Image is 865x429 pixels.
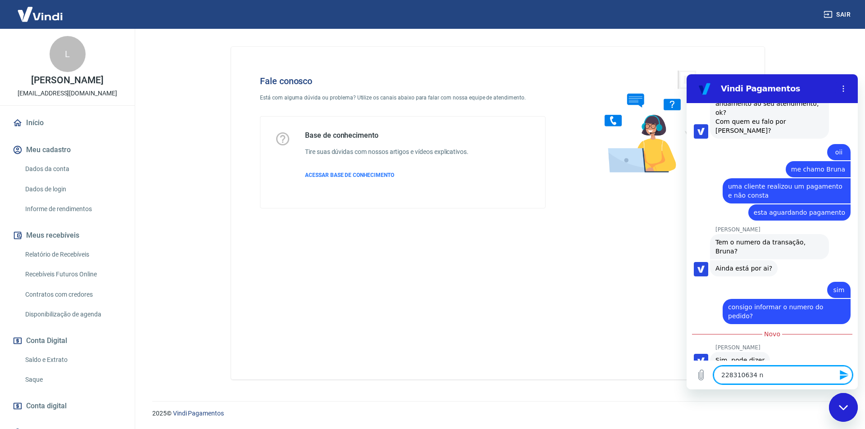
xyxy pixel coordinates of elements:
[18,89,117,98] p: [EMAIL_ADDRESS][DOMAIN_NAME]
[305,171,469,179] a: ACESSAR BASE DE CONHECIMENTO
[11,331,124,351] button: Conta Digital
[11,113,124,133] a: Início
[31,76,103,85] p: [PERSON_NAME]
[587,61,724,181] img: Fale conosco
[260,76,546,86] h4: Fale conosco
[305,172,394,178] span: ACESSAR BASE DE CONHECIMENTO
[11,396,124,416] a: Conta digital
[687,74,858,389] iframe: Janela de mensagens
[22,305,124,324] a: Disponibilização de agenda
[822,6,854,23] button: Sair
[22,351,124,369] a: Saldo e Extrato
[173,410,224,417] a: Vindi Pagamentos
[11,140,124,160] button: Meu cadastro
[22,245,124,264] a: Relatório de Recebíveis
[22,160,124,178] a: Dados da conta
[22,265,124,284] a: Recebíveis Futuros Online
[26,400,67,412] span: Conta digital
[22,285,124,304] a: Contratos com credores
[305,131,469,140] h5: Base de conhecimento
[22,180,124,199] a: Dados de login
[22,370,124,389] a: Saque
[50,36,86,72] div: L
[11,0,69,28] img: Vindi
[829,393,858,422] iframe: Botão para abrir a janela de mensagens, conversa em andamento
[11,226,124,245] button: Meus recebíveis
[305,147,469,157] h6: Tire suas dúvidas com nossos artigos e vídeos explicativos.
[22,200,124,218] a: Informe de rendimentos
[152,409,843,418] p: 2025 ©
[260,94,546,102] p: Está com alguma dúvida ou problema? Utilize os canais abaixo para falar com nossa equipe de atend...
